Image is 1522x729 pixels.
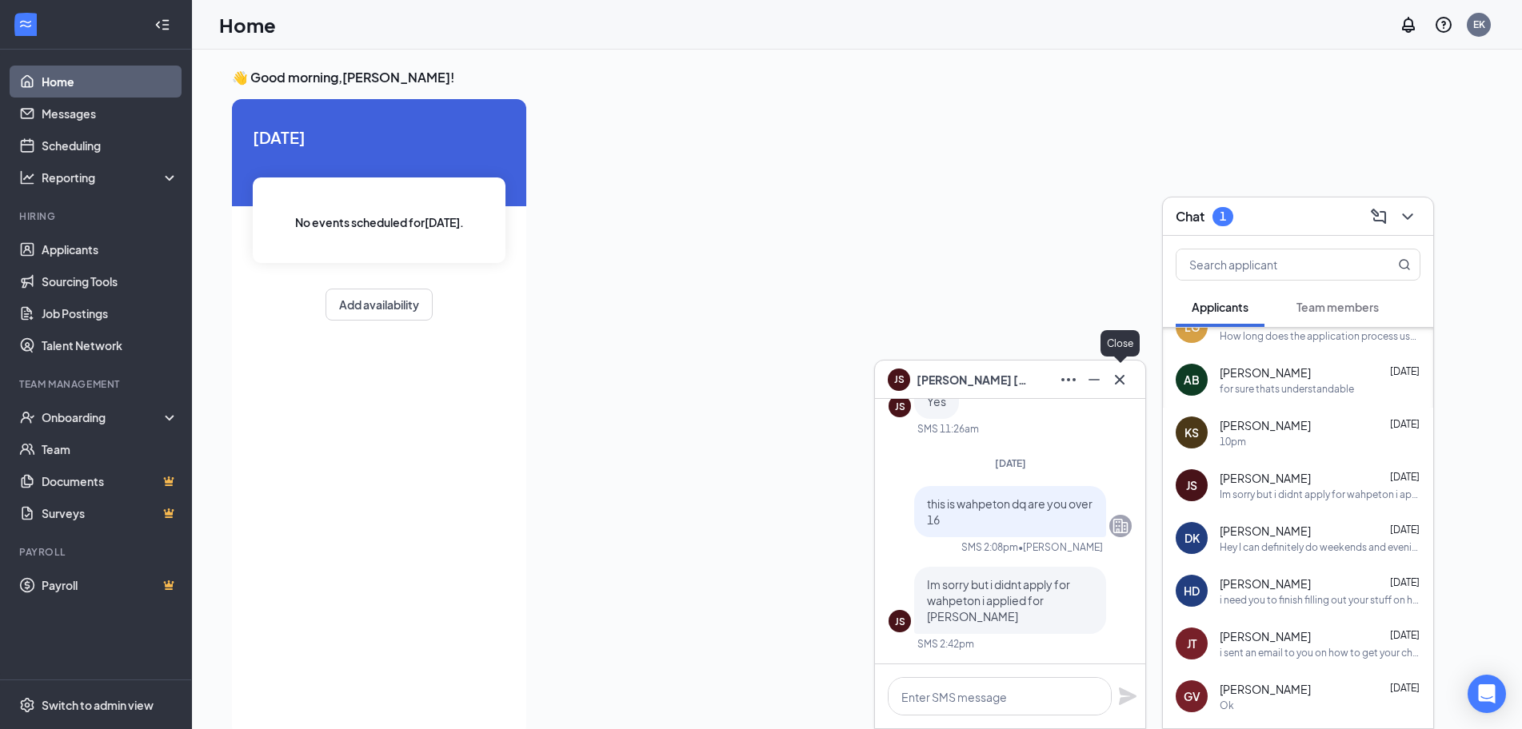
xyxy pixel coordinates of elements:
a: Applicants [42,233,178,265]
div: Payroll [19,545,175,559]
a: Job Postings [42,297,178,329]
span: [DATE] [253,125,505,149]
svg: Ellipses [1059,370,1078,389]
span: [PERSON_NAME] [1220,364,1311,380]
svg: UserCheck [19,409,35,425]
a: PayrollCrown [42,569,178,601]
div: Close [1101,330,1140,357]
span: this is wahpeton dq are you over 16 [927,496,1093,527]
span: • [PERSON_NAME] [1018,540,1103,554]
button: Ellipses [1056,367,1081,392]
a: Home [42,66,178,98]
span: [PERSON_NAME] [PERSON_NAME] [917,371,1029,388]
span: [PERSON_NAME] [1220,417,1311,433]
div: How long does the application process usually take ? [1220,329,1420,343]
div: Reporting [42,169,179,185]
div: SMS 2:08pm [961,540,1018,554]
button: Minimize [1081,367,1107,392]
span: [DATE] [1390,576,1420,588]
a: DocumentsCrown [42,465,178,497]
span: [PERSON_NAME] [1220,628,1311,644]
span: [PERSON_NAME] [1220,681,1311,697]
svg: Plane [1118,687,1137,706]
a: Messages [42,98,178,129]
span: [PERSON_NAME] [1220,576,1311,592]
svg: Minimize [1085,370,1104,389]
span: [DATE] [995,457,1026,469]
span: Team members [1296,300,1379,314]
button: Cross [1107,367,1133,392]
div: Ok [1220,699,1234,712]
span: [PERSON_NAME] [1220,470,1311,486]
a: Talent Network [42,329,178,361]
div: EK [1473,18,1485,31]
a: SurveysCrown [42,497,178,529]
div: DK [1184,530,1200,546]
div: GV [1184,688,1200,704]
div: Open Intercom Messenger [1468,675,1506,713]
button: ChevronDown [1395,204,1420,229]
div: Switch to admin view [42,697,154,713]
div: Team Management [19,377,175,391]
span: [DATE] [1390,418,1420,430]
div: Hey I can definitely do weekends and evenings that's not a problem [1220,540,1420,554]
svg: ComposeMessage [1369,207,1388,226]
div: Im sorry but i didnt apply for wahpeton i applied for [PERSON_NAME] [1220,488,1420,501]
svg: Company [1111,516,1130,536]
a: Team [42,433,178,465]
h3: Chat [1176,208,1204,225]
h3: 👋 Good morning, [PERSON_NAME] ! [232,69,1435,86]
span: No events scheduled for [DATE] . [295,213,464,231]
div: 10pm [1220,435,1246,448]
div: i sent an email to you on how to get your check stub to the email you provided to us [1220,646,1420,659]
span: [PERSON_NAME] [1220,523,1311,539]
div: KS [1184,424,1199,440]
div: i need you to finish filling out your stuff on here to get you in our system [1220,593,1420,607]
svg: Settings [19,697,35,713]
svg: WorkstreamLogo [18,16,34,32]
input: Search applicant [1176,249,1366,280]
div: HD [1184,583,1200,599]
svg: Analysis [19,169,35,185]
span: Im sorry but i didnt apply for wahpeton i applied for [PERSON_NAME] [927,577,1070,623]
a: Scheduling [42,129,178,161]
span: Applicants [1192,300,1248,314]
div: for sure thats understandable [1220,382,1354,396]
a: Sourcing Tools [42,265,178,297]
span: Yes [927,394,946,408]
svg: Notifications [1399,15,1418,34]
svg: MagnifyingGlass [1398,258,1411,271]
div: Onboarding [42,409,165,425]
div: JS [895,400,905,413]
div: 1 [1220,209,1226,223]
svg: Collapse [154,17,170,33]
span: [DATE] [1390,682,1420,694]
button: Add availability [326,289,433,321]
span: [DATE] [1390,524,1420,536]
div: JT [1187,635,1196,651]
svg: ChevronDown [1398,207,1417,226]
div: JS [1186,477,1197,493]
div: AB [1184,372,1200,388]
div: Hiring [19,209,175,223]
svg: Cross [1110,370,1129,389]
svg: QuestionInfo [1434,15,1453,34]
span: [DATE] [1390,365,1420,377]
span: [DATE] [1390,629,1420,641]
span: [DATE] [1390,471,1420,483]
div: JS [895,615,905,628]
button: ComposeMessage [1366,204,1392,229]
h1: Home [219,11,276,38]
div: SMS 11:26am [917,422,979,436]
div: SMS 2:42pm [917,637,974,651]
